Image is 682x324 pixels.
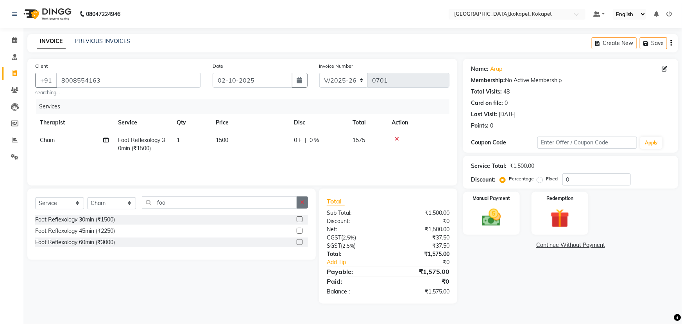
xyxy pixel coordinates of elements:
span: 1575 [353,137,365,144]
th: Disc [289,114,348,131]
span: SGST [327,242,341,249]
label: Client [35,63,48,70]
div: ₹1,500.00 [388,209,455,217]
div: Total: [321,250,388,258]
div: ₹0 [388,277,455,286]
div: ( ) [321,234,388,242]
a: Add Tip [321,258,399,266]
span: 0 F [294,136,302,144]
input: Search or Scan [142,196,297,209]
div: ₹1,575.00 [388,267,455,276]
div: Services [36,99,455,114]
div: Discount: [471,176,495,184]
div: Foot Reflexology 30min (₹1500) [35,216,115,224]
div: ( ) [321,242,388,250]
img: _cash.svg [476,207,507,229]
div: Foot Reflexology 60min (₹3000) [35,238,115,247]
div: ₹37.50 [388,234,455,242]
a: INVOICE [37,34,66,49]
div: 0 [490,122,493,130]
div: Points: [471,122,489,130]
span: 1500 [216,137,228,144]
th: Qty [172,114,211,131]
div: Total Visits: [471,88,502,96]
div: ₹37.50 [388,242,455,250]
span: 0 % [310,136,319,144]
div: Foot Reflexology 45min (₹2250) [35,227,115,235]
div: 0 [505,99,508,107]
div: Last Visit: [471,110,497,119]
a: Continue Without Payment [465,241,677,249]
span: | [305,136,306,144]
div: Coupon Code [471,139,537,147]
span: Cham [40,137,55,144]
label: Manual Payment [473,195,510,202]
span: Foot Reflexology 30min (₹1500) [118,137,165,152]
div: ₹0 [399,258,455,266]
div: Payable: [321,267,388,276]
small: searching... [35,89,201,96]
div: Sub Total: [321,209,388,217]
div: Service Total: [471,162,507,170]
th: Total [348,114,387,131]
label: Date [213,63,223,70]
div: No Active Membership [471,76,670,85]
div: Paid: [321,277,388,286]
div: Name: [471,65,489,73]
div: ₹0 [388,217,455,225]
button: Save [640,37,667,49]
img: _gift.svg [544,207,575,230]
div: ₹1,500.00 [388,225,455,234]
span: 1 [177,137,180,144]
div: 48 [503,88,510,96]
span: Total [327,197,345,205]
div: ₹1,575.00 [388,288,455,296]
div: Discount: [321,217,388,225]
div: ₹1,500.00 [510,162,534,170]
th: Therapist [35,114,113,131]
a: PREVIOUS INVOICES [75,38,130,45]
b: 08047224946 [86,3,120,25]
div: Membership: [471,76,505,85]
label: Redemption [546,195,573,202]
div: [DATE] [499,110,516,119]
button: +91 [35,73,57,88]
a: Arup [490,65,502,73]
label: Percentage [509,175,534,182]
img: logo [20,3,73,25]
span: CGST [327,234,341,241]
input: Enter Offer / Coupon Code [537,137,637,149]
label: Invoice Number [319,63,353,70]
button: Apply [640,137,662,149]
input: Search by Name/Mobile/Email/Code [56,73,201,88]
th: Action [387,114,449,131]
label: Fixed [546,175,558,182]
div: ₹1,575.00 [388,250,455,258]
th: Service [113,114,172,131]
span: 2.5% [342,243,354,249]
div: Card on file: [471,99,503,107]
button: Create New [592,37,637,49]
div: Balance : [321,288,388,296]
span: 2.5% [343,234,354,241]
div: Net: [321,225,388,234]
th: Price [211,114,289,131]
